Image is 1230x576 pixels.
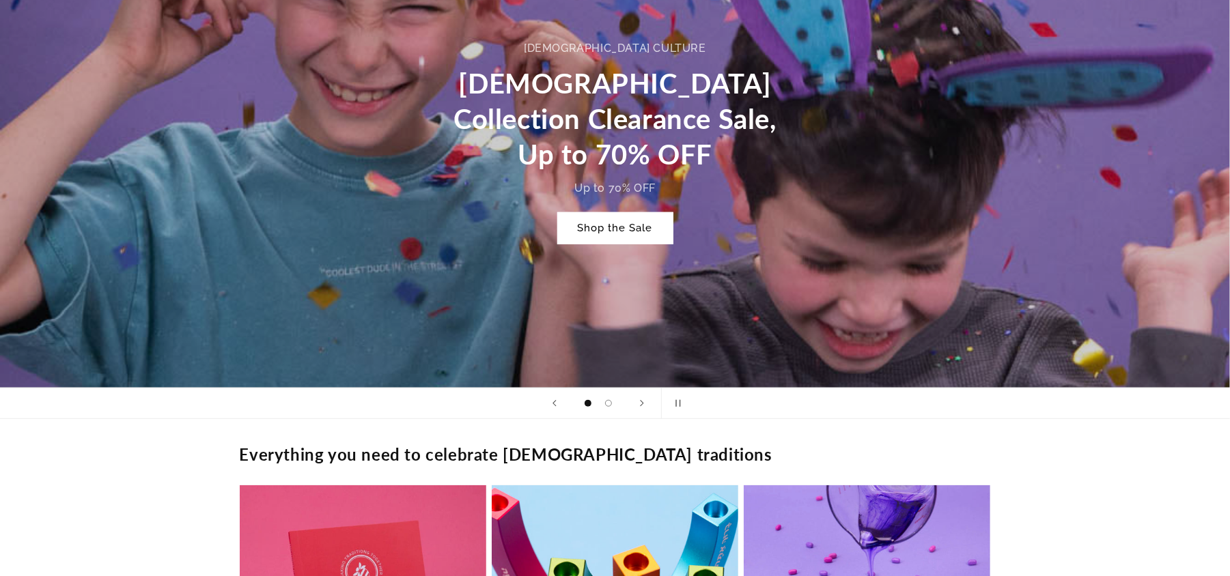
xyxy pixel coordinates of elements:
[661,388,691,418] button: Pause slideshow
[578,393,598,414] button: Load slide 1 of 2
[598,393,619,414] button: Load slide 2 of 2
[540,388,570,418] button: Previous slide
[240,444,772,465] h2: Everything you need to celebrate [DEMOGRAPHIC_DATA] traditions
[557,212,673,244] a: Shop the Sale
[524,39,706,59] div: [DEMOGRAPHIC_DATA] CULTURE
[627,388,657,418] button: Next slide
[453,66,777,172] h2: [DEMOGRAPHIC_DATA] Collection Clearance Sale, Up to 70% OFF
[574,182,656,195] span: Up to 70% OFF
